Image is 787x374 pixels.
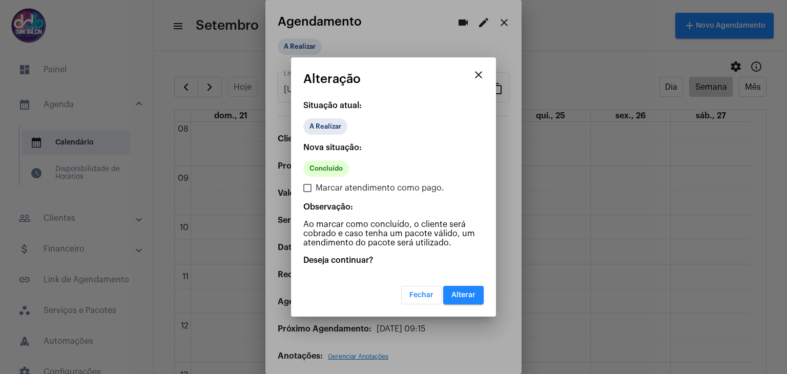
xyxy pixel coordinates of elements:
[472,69,485,81] mat-icon: close
[303,220,484,247] p: Ao marcar como concluído, o cliente será cobrado e caso tenha um pacote válido, um atendimento do...
[443,286,484,304] button: Alterar
[303,202,484,212] p: Observação:
[303,101,484,110] p: Situação atual:
[451,292,475,299] span: Alterar
[303,143,484,152] p: Nova situação:
[303,118,347,135] mat-chip: A Realizar
[401,286,442,304] button: Fechar
[316,182,444,194] span: Marcar atendimento como pago.
[303,160,349,177] mat-chip: Concluído
[303,256,484,265] p: Deseja continuar?
[303,72,361,86] span: Alteração
[409,292,433,299] span: Fechar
